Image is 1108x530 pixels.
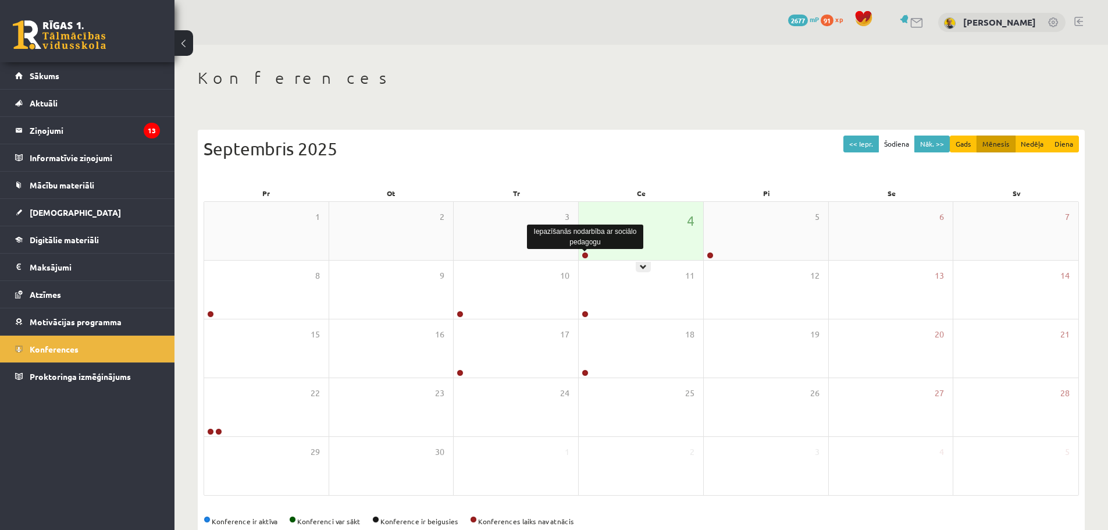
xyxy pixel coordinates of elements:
[15,62,160,89] a: Sākums
[198,68,1085,88] h1: Konferences
[565,211,569,223] span: 3
[435,446,444,458] span: 30
[144,123,160,138] i: 13
[685,328,694,341] span: 18
[963,16,1036,28] a: [PERSON_NAME]
[935,269,944,282] span: 13
[810,328,820,341] span: 19
[810,387,820,400] span: 26
[829,185,954,201] div: Se
[1065,211,1070,223] span: 7
[914,136,950,152] button: Nāk. >>
[944,17,956,29] img: Kirills Arbuzovs
[878,136,915,152] button: Šodiena
[13,20,106,49] a: Rīgas 1. Tālmācības vidusskola
[687,211,694,230] span: 4
[815,446,820,458] span: 3
[810,269,820,282] span: 12
[1060,387,1070,400] span: 28
[527,225,643,249] div: Iepazīšanās nodarbība ar sociālo pedagogu
[15,336,160,362] a: Konferences
[30,207,121,218] span: [DEMOGRAPHIC_DATA]
[435,387,444,400] span: 23
[30,254,160,280] legend: Maksājumi
[1065,446,1070,458] span: 5
[935,328,944,341] span: 20
[560,269,569,282] span: 10
[30,316,122,327] span: Motivācijas programma
[565,446,569,458] span: 1
[935,387,944,400] span: 27
[15,90,160,116] a: Aktuāli
[704,185,829,201] div: Pi
[311,328,320,341] span: 15
[315,211,320,223] span: 1
[204,516,1079,527] div: Konference ir aktīva Konferenci var sākt Konference ir beigusies Konferences laiks nav atnācis
[788,15,819,24] a: 2677 mP
[15,199,160,226] a: [DEMOGRAPHIC_DATA]
[30,180,94,190] span: Mācību materiāli
[788,15,808,26] span: 2677
[15,254,160,280] a: Maksājumi
[15,363,160,390] a: Proktoringa izmēģinājums
[977,136,1016,152] button: Mēnesis
[15,308,160,335] a: Motivācijas programma
[810,15,819,24] span: mP
[843,136,879,152] button: << Iepr.
[954,185,1079,201] div: Sv
[30,371,131,382] span: Proktoringa izmēģinājums
[1049,136,1079,152] button: Diena
[435,328,444,341] span: 16
[440,211,444,223] span: 2
[560,328,569,341] span: 17
[690,446,694,458] span: 2
[30,98,58,108] span: Aktuāli
[15,226,160,253] a: Digitālie materiāli
[1060,269,1070,282] span: 14
[204,185,329,201] div: Pr
[30,344,79,354] span: Konferences
[560,387,569,400] span: 24
[821,15,833,26] span: 91
[30,289,61,300] span: Atzīmes
[30,117,160,144] legend: Ziņojumi
[1060,328,1070,341] span: 21
[950,136,977,152] button: Gads
[15,172,160,198] a: Mācību materiāli
[1015,136,1049,152] button: Nedēļa
[15,144,160,171] a: Informatīvie ziņojumi
[579,185,704,201] div: Ce
[15,281,160,308] a: Atzīmes
[204,136,1079,162] div: Septembris 2025
[30,144,160,171] legend: Informatīvie ziņojumi
[685,269,694,282] span: 11
[30,234,99,245] span: Digitālie materiāli
[835,15,843,24] span: xp
[821,15,849,24] a: 91 xp
[30,70,59,81] span: Sākums
[939,211,944,223] span: 6
[685,387,694,400] span: 25
[15,117,160,144] a: Ziņojumi13
[311,387,320,400] span: 22
[440,269,444,282] span: 9
[315,269,320,282] span: 8
[454,185,579,201] div: Tr
[329,185,454,201] div: Ot
[311,446,320,458] span: 29
[939,446,944,458] span: 4
[815,211,820,223] span: 5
